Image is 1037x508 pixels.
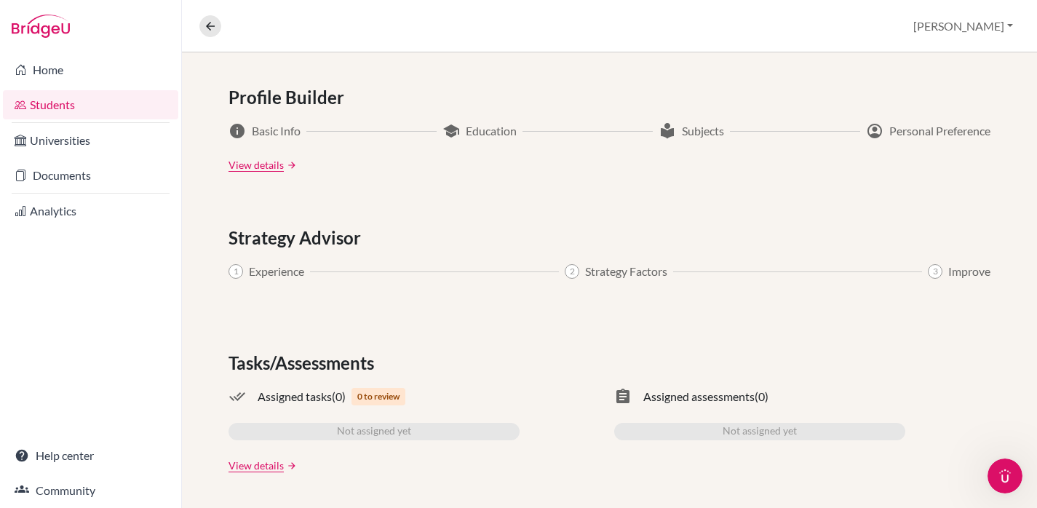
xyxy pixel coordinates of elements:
span: local_library [659,122,676,140]
span: Subjects [682,122,724,140]
span: Profile Builder [229,84,350,111]
span: Improve [948,263,990,280]
span: Basic Info [252,122,301,140]
a: View details [229,458,284,473]
button: [PERSON_NAME] [907,12,1020,40]
span: Tasks/Assessments [229,350,380,376]
a: Documents [3,161,178,190]
a: Students [3,90,178,119]
span: school [442,122,460,140]
iframe: Intercom live chat [988,459,1022,493]
span: Education [466,122,517,140]
a: Help center [3,441,178,470]
span: 0 to review [351,388,405,405]
span: Strategy Factors [585,263,667,280]
span: Not assigned yet [723,423,797,440]
span: assignment [614,388,632,405]
span: Assigned tasks [258,388,332,405]
span: account_circle [866,122,883,140]
a: View details [229,157,284,172]
span: Not assigned yet [337,423,411,440]
a: Community [3,476,178,505]
a: Analytics [3,197,178,226]
span: (0) [332,388,346,405]
span: 3 [928,264,942,279]
span: done_all [229,388,246,405]
span: Personal Preference [889,122,990,140]
a: arrow_forward [284,160,297,170]
a: arrow_forward [284,461,297,471]
span: 1 [229,264,243,279]
span: Experience [249,263,304,280]
img: Bridge-U [12,15,70,38]
span: Strategy Advisor [229,225,367,251]
span: 2 [565,264,579,279]
a: Universities [3,126,178,155]
span: info [229,122,246,140]
span: (0) [755,388,768,405]
span: Assigned assessments [643,388,755,405]
a: Home [3,55,178,84]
